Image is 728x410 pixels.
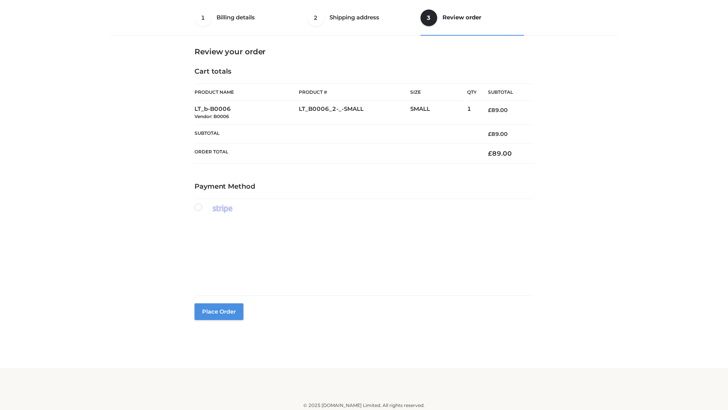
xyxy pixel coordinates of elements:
h4: Payment Method [195,183,533,191]
span: £ [488,107,491,114]
th: Order Total [195,143,477,164]
bdi: 89.00 [488,107,508,114]
th: Qty [467,84,477,101]
th: Product Name [195,84,299,101]
td: LT_b-B0006 [195,101,299,125]
div: © 2025 [DOMAIN_NAME] Limited. All rights reserved. [113,402,615,409]
th: Size [410,84,463,101]
h3: Review your order [195,47,533,56]
td: LT_B0006_2-_-SMALL [299,101,410,125]
td: 1 [467,101,477,125]
th: Subtotal [195,125,477,143]
h4: Cart totals [195,68,533,76]
bdi: 89.00 [488,131,508,137]
td: SMALL [410,101,467,125]
th: Product # [299,84,410,101]
iframe: Secure payment input frame [193,211,532,289]
button: Place order [195,303,243,320]
bdi: 89.00 [488,150,512,157]
th: Subtotal [477,84,533,101]
span: £ [488,150,492,157]
span: £ [488,131,491,137]
small: Vendor: B0006 [195,114,229,119]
